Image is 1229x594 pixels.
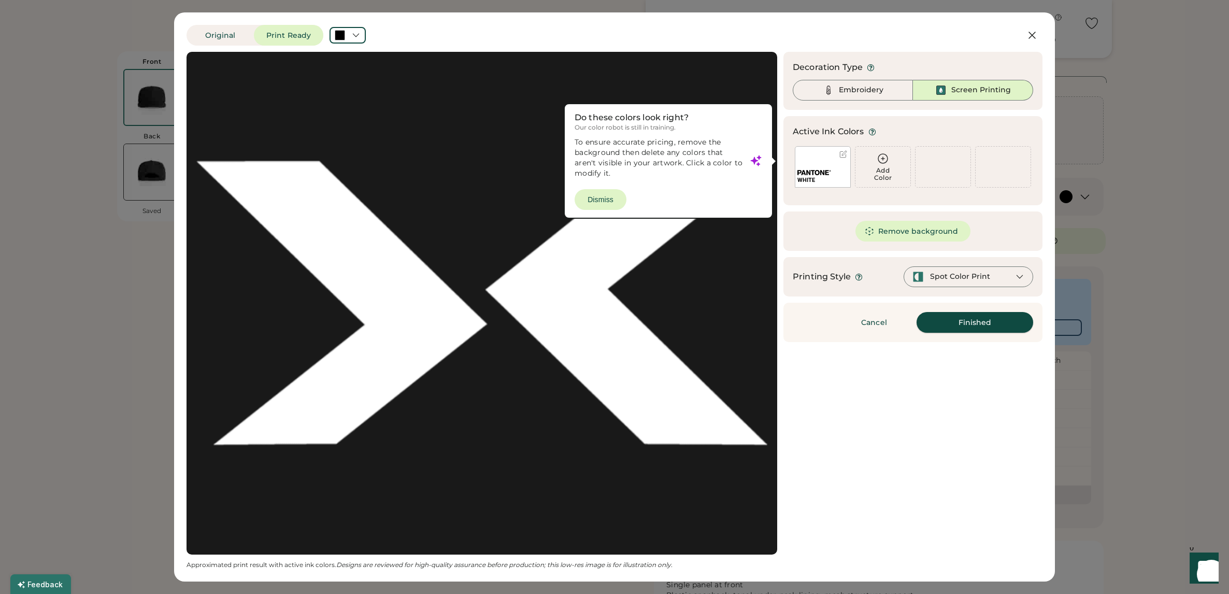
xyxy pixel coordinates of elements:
[935,84,947,96] img: Ink%20-%20Selected.svg
[855,221,971,242] button: Remove background
[187,25,254,46] button: Original
[912,271,924,282] img: spot-color-green.svg
[838,312,910,333] button: Cancel
[793,125,864,138] div: Active Ink Colors
[793,271,851,283] div: Printing Style
[930,272,990,282] div: Spot Color Print
[187,561,777,569] div: Approximated print result with active ink colors.
[793,61,863,74] div: Decoration Type
[797,170,831,175] img: 1024px-Pantone_logo.svg.png
[855,167,910,181] div: Add Color
[822,84,835,96] img: Thread%20-%20Unselected.svg
[336,561,673,569] em: Designs are reviewed for high-quality assurance before production; this low-res image is for illu...
[951,85,1011,95] div: Screen Printing
[917,312,1033,333] button: Finished
[797,176,848,184] div: WHITE
[1180,547,1224,592] iframe: Front Chat
[839,85,883,95] div: Embroidery
[254,25,323,46] button: Print Ready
